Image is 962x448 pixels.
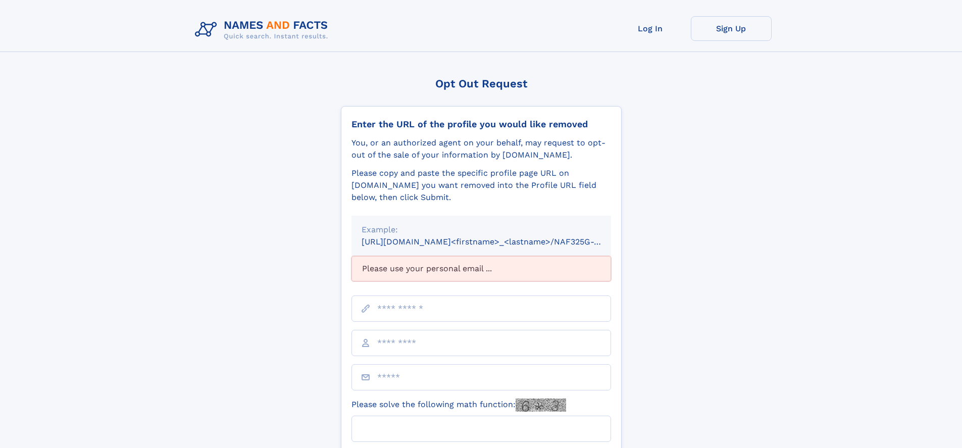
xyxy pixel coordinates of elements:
div: Example: [362,224,601,236]
div: Please copy and paste the specific profile page URL on [DOMAIN_NAME] you want removed into the Pr... [351,167,611,204]
a: Sign Up [691,16,772,41]
div: Enter the URL of the profile you would like removed [351,119,611,130]
small: [URL][DOMAIN_NAME]<firstname>_<lastname>/NAF325G-xxxxxxxx [362,237,630,246]
div: Please use your personal email ... [351,256,611,281]
div: You, or an authorized agent on your behalf, may request to opt-out of the sale of your informatio... [351,137,611,161]
a: Log In [610,16,691,41]
label: Please solve the following math function: [351,399,566,412]
img: Logo Names and Facts [191,16,336,43]
div: Opt Out Request [341,77,622,90]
